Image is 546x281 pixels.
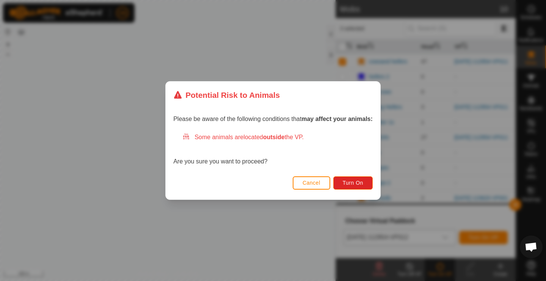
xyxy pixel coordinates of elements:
[173,116,373,122] span: Please be aware of the following conditions that
[333,176,373,190] button: Turn On
[520,235,543,258] a: Open chat
[182,133,373,142] div: Some animals are
[301,116,373,122] strong: may affect your animals:
[343,180,363,186] span: Turn On
[263,134,285,140] strong: outside
[243,134,304,140] span: located the VP.
[303,180,320,186] span: Cancel
[173,89,280,101] div: Potential Risk to Animals
[173,133,373,166] div: Are you sure you want to proceed?
[293,176,330,190] button: Cancel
